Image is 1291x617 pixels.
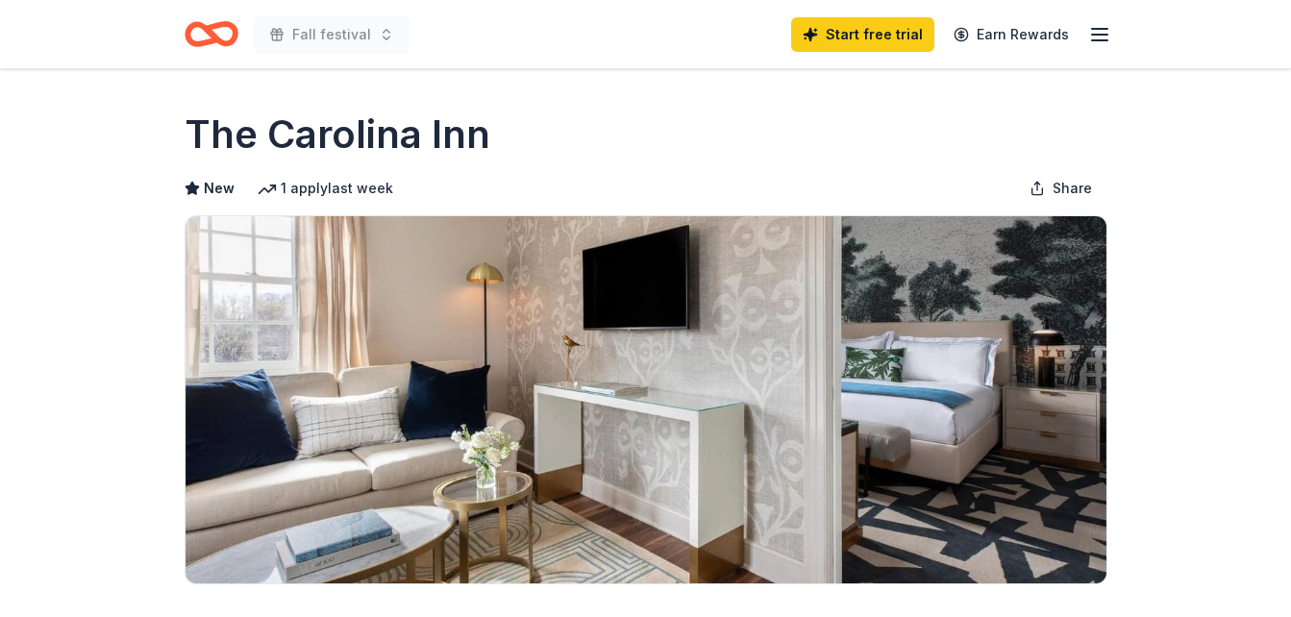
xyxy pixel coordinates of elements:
button: Fall festival [254,15,410,54]
a: Home [185,12,238,57]
span: New [204,177,235,200]
a: Earn Rewards [942,17,1080,52]
img: Image for The Carolina Inn [186,216,1106,583]
span: Fall festival [292,23,371,46]
button: Share [1014,169,1107,208]
h1: The Carolina Inn [185,108,490,161]
span: Share [1053,177,1092,200]
a: Start free trial [791,17,934,52]
div: 1 apply last week [258,177,393,200]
